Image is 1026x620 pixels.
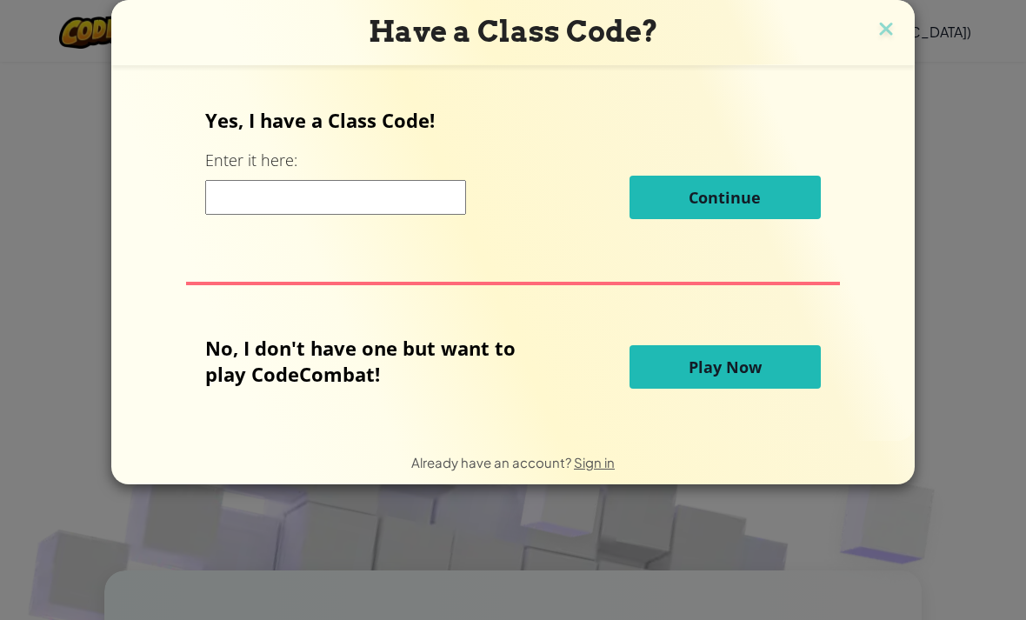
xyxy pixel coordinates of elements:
[630,176,821,219] button: Continue
[205,335,542,387] p: No, I don't have one but want to play CodeCombat!
[205,150,297,171] label: Enter it here:
[630,345,821,389] button: Play Now
[875,17,897,43] img: close icon
[689,187,761,208] span: Continue
[411,454,574,470] span: Already have an account?
[369,14,658,49] span: Have a Class Code?
[574,454,615,470] a: Sign in
[689,357,762,377] span: Play Now
[205,107,820,133] p: Yes, I have a Class Code!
